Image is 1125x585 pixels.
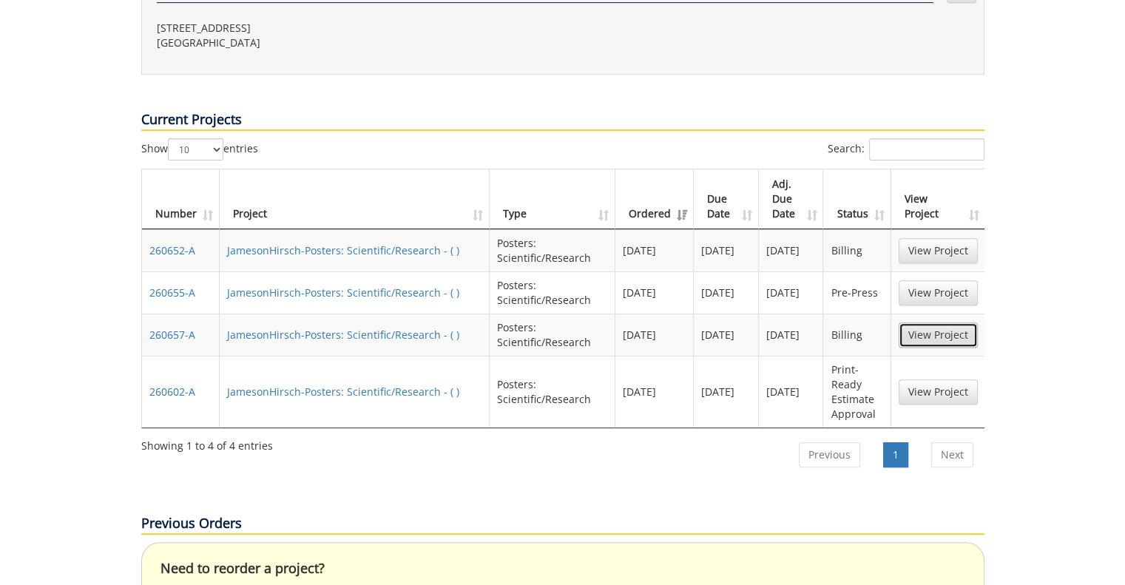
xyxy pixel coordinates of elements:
[141,138,258,160] label: Show entries
[615,229,694,271] td: [DATE]
[828,138,984,160] label: Search:
[899,280,978,305] a: View Project
[149,385,195,399] a: 260602-A
[823,314,891,356] td: Billing
[142,169,220,229] th: Number: activate to sort column ascending
[227,328,459,342] a: JamesonHirsch-Posters: Scientific/Research - ( )
[149,285,195,300] a: 260655-A
[227,243,459,257] a: JamesonHirsch-Posters: Scientific/Research - ( )
[157,35,552,50] p: [GEOGRAPHIC_DATA]
[891,169,985,229] th: View Project: activate to sort column ascending
[899,379,978,405] a: View Project
[168,138,223,160] select: Showentries
[899,238,978,263] a: View Project
[615,356,694,427] td: [DATE]
[615,271,694,314] td: [DATE]
[490,271,615,314] td: Posters: Scientific/Research
[823,356,891,427] td: Print-Ready Estimate Approval
[615,169,694,229] th: Ordered: activate to sort column ascending
[759,229,824,271] td: [DATE]
[149,328,195,342] a: 260657-A
[490,314,615,356] td: Posters: Scientific/Research
[141,514,984,535] p: Previous Orders
[823,169,891,229] th: Status: activate to sort column ascending
[759,271,824,314] td: [DATE]
[759,314,824,356] td: [DATE]
[615,314,694,356] td: [DATE]
[823,271,891,314] td: Pre-Press
[869,138,984,160] input: Search:
[220,169,490,229] th: Project: activate to sort column ascending
[490,229,615,271] td: Posters: Scientific/Research
[694,271,759,314] td: [DATE]
[823,229,891,271] td: Billing
[931,442,973,467] a: Next
[157,21,552,35] p: [STREET_ADDRESS]
[141,433,273,453] div: Showing 1 to 4 of 4 entries
[227,385,459,399] a: JamesonHirsch-Posters: Scientific/Research - ( )
[899,322,978,348] a: View Project
[141,110,984,131] p: Current Projects
[694,314,759,356] td: [DATE]
[227,285,459,300] a: JamesonHirsch-Posters: Scientific/Research - ( )
[694,356,759,427] td: [DATE]
[694,169,759,229] th: Due Date: activate to sort column ascending
[759,356,824,427] td: [DATE]
[883,442,908,467] a: 1
[490,356,615,427] td: Posters: Scientific/Research
[799,442,860,467] a: Previous
[759,169,824,229] th: Adj. Due Date: activate to sort column ascending
[161,561,965,576] h4: Need to reorder a project?
[149,243,195,257] a: 260652-A
[694,229,759,271] td: [DATE]
[490,169,615,229] th: Type: activate to sort column ascending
